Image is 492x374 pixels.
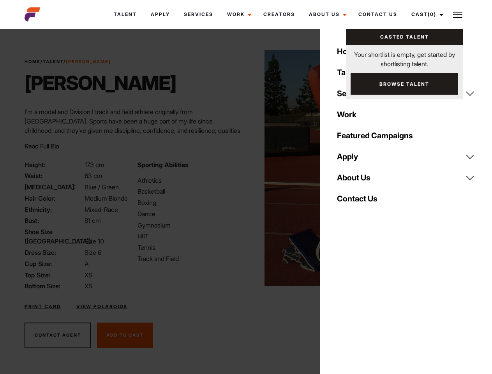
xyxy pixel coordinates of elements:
a: Creators [256,4,302,25]
a: Services [332,83,480,104]
span: Ethnicity: [25,205,83,214]
a: Home [332,41,480,62]
span: 173 cm [85,161,104,169]
button: Add To Cast [97,323,153,348]
span: Size 10 [85,237,104,245]
a: Contact Us [332,188,480,209]
a: View Polaroids [76,303,127,310]
a: Work [332,104,480,125]
li: Boxing [138,198,241,207]
span: 81 cm [85,217,101,224]
a: Print Card [25,303,61,310]
a: Apply [332,146,480,167]
a: Featured Campaigns [332,125,480,146]
a: Contact Us [351,4,404,25]
img: Burger icon [453,10,462,19]
a: Cast(0) [404,4,448,25]
a: Apply [144,4,177,25]
h1: [PERSON_NAME] [25,71,176,95]
span: Size 6 [85,249,101,256]
li: Tennis [138,243,241,252]
li: Dance [138,209,241,219]
li: Gymnasium [138,221,241,230]
img: cropped-aefm-brand-fav-22-square.png [25,7,40,22]
a: Casted Talent [346,29,463,45]
strong: [PERSON_NAME] [66,59,111,64]
span: Read Full Bio [25,142,59,150]
span: Top Size: [25,270,83,280]
strong: Sporting Abilities [138,161,188,169]
span: Bottom Size: [25,281,83,291]
span: Mixed-Race [85,206,118,213]
span: Bust: [25,216,83,225]
a: Browse Talent [351,73,458,95]
span: Blue / Green [85,183,119,191]
li: Track and Field [138,254,241,263]
a: About Us [302,4,351,25]
span: Hair Color: [25,194,83,203]
li: HIIT [138,231,241,241]
span: 63 cm [85,172,102,180]
span: Add To Cast [106,332,143,338]
span: A [85,260,89,268]
a: Talent [332,62,480,83]
span: XS [85,282,92,290]
p: Your shortlist is empty, get started by shortlisting talent. [346,45,463,69]
span: Cup Size: [25,259,83,268]
span: [MEDICAL_DATA]: [25,182,83,192]
li: Athletics [138,176,241,185]
span: Height: [25,160,83,169]
span: Medium Blonde [85,194,128,202]
p: I’m a model and Division I track and field athlete originally from [GEOGRAPHIC_DATA]. Sports have... [25,107,242,145]
span: XS [85,271,92,279]
a: Work [220,4,256,25]
span: Dress Size: [25,248,83,257]
span: (0) [428,11,436,17]
button: Contact Agent [25,323,91,348]
span: / / [25,58,111,65]
a: Services [177,4,220,25]
li: Basketball [138,187,241,196]
a: Talent [43,59,63,64]
button: Read Full Bio [25,141,59,151]
span: Waist: [25,171,83,180]
span: Shoe Size ([GEOGRAPHIC_DATA]): [25,227,83,246]
a: Talent [107,4,144,25]
a: About Us [332,167,480,188]
a: Home [25,59,41,64]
